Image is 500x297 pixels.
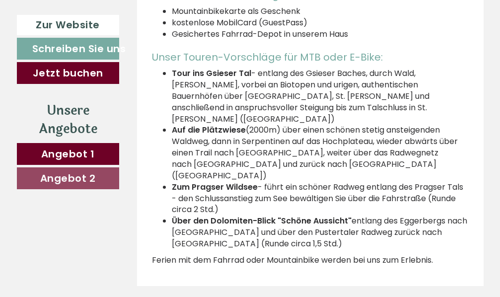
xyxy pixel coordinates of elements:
[172,215,352,226] strong: Über den Dolomiten-Blick "Schöne Aussicht"
[172,68,251,79] strong: Tour ins Gsieser Tal
[172,29,469,40] li: Gesichertes Fahrrad-Depot in unserem Haus
[172,6,469,17] li: Mountainbikekarte als Geschenk
[172,216,469,250] li: entlang des Eggerbergs nach [GEOGRAPHIC_DATA] und über den Pustertaler Radweg zurück nach [GEOGRA...
[17,15,119,35] a: Zur Website
[41,147,95,161] span: Angebot 1
[246,257,317,279] button: Senden
[172,68,469,125] li: - entlang des Gsieser Baches, durch Wald, [PERSON_NAME], vorbei an Biotopen und urigen, authentis...
[15,48,172,55] small: 17:02
[133,7,184,24] div: Dienstag
[7,27,177,57] div: Guten Tag, wie können wir Ihnen helfen?
[172,125,469,181] li: (2000m) über einen schönen stetig ansteigenden Waldweg, dann in Serpentinen auf das Hochplateau, ...
[152,50,383,64] span: Unser Touren-Vorschläge für MTB oder E-Bike:
[17,38,119,60] a: Schreiben Sie uns
[17,101,119,138] div: Unsere Angebote
[172,182,469,216] li: - führt ein schöner Radweg entlang des Pragser Tals - den Schlussanstieg zum See bewältigen Sie ü...
[152,255,469,266] p: Ferien mit dem Fahrrad oder Mountainbike werden bei uns zum Erlebnis.
[172,181,258,193] strong: Zum Pragser Wildsee
[40,171,96,185] span: Angebot 2
[15,29,172,37] div: Hotel Goldene Rose
[17,62,119,84] a: Jetzt buchen
[172,124,246,136] strong: Auf die Plätzwiese
[172,17,469,29] li: kostenlose MobilCard (GuestPass)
